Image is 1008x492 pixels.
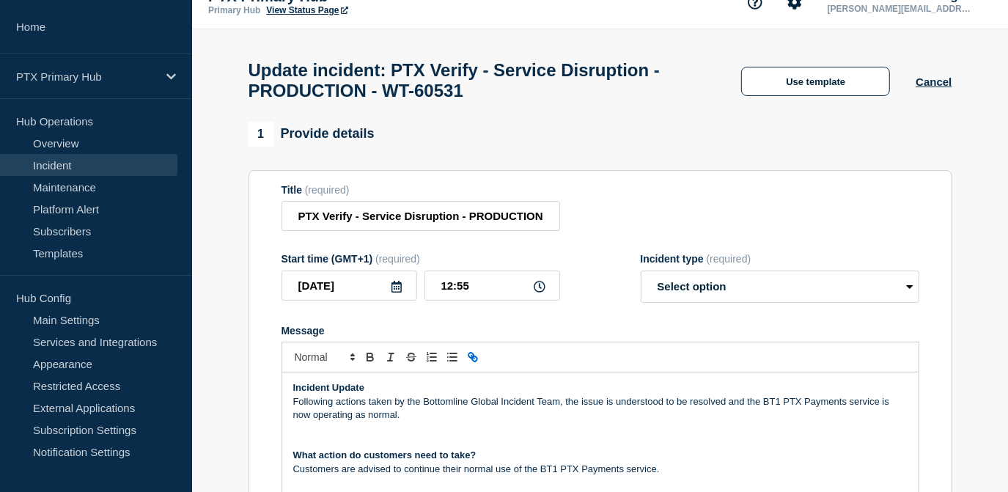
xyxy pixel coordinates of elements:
strong: Incident Update [293,382,365,393]
button: Toggle ordered list [422,348,442,366]
button: Toggle bold text [360,348,380,366]
h1: Update incident: PTX Verify - Service Disruption - PRODUCTION - WT-60531 [249,60,716,101]
input: YYYY-MM-DD [282,271,417,301]
button: Toggle strikethrough text [401,348,422,366]
button: Cancel [916,76,952,88]
strong: What action do customers need to take? [293,449,477,460]
div: Provide details [249,122,375,147]
button: Toggle italic text [380,348,401,366]
a: View Status Page [266,5,347,15]
input: HH:MM [424,271,560,301]
select: Incident type [641,271,919,303]
div: Start time (GMT+1) [282,253,560,265]
p: Following actions taken by the Bottomline Global Incident Team, the issue is understood to be res... [293,395,908,422]
div: Message [282,325,919,337]
span: Font size [288,348,360,366]
input: Title [282,201,560,231]
button: Toggle link [463,348,483,366]
p: Customers are advised to continue their normal use of the BT1 PTX Payments service. [293,463,908,476]
div: Incident type [641,253,919,265]
span: (required) [305,184,350,196]
button: Toggle bulleted list [442,348,463,366]
p: Primary Hub [208,5,260,15]
span: 1 [249,122,273,147]
p: PTX Primary Hub [16,70,157,83]
div: Title [282,184,560,196]
p: [PERSON_NAME][EMAIL_ADDRESS][PERSON_NAME][DOMAIN_NAME] [825,4,977,14]
span: (required) [375,253,420,265]
span: (required) [707,253,751,265]
button: Use template [741,67,890,96]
